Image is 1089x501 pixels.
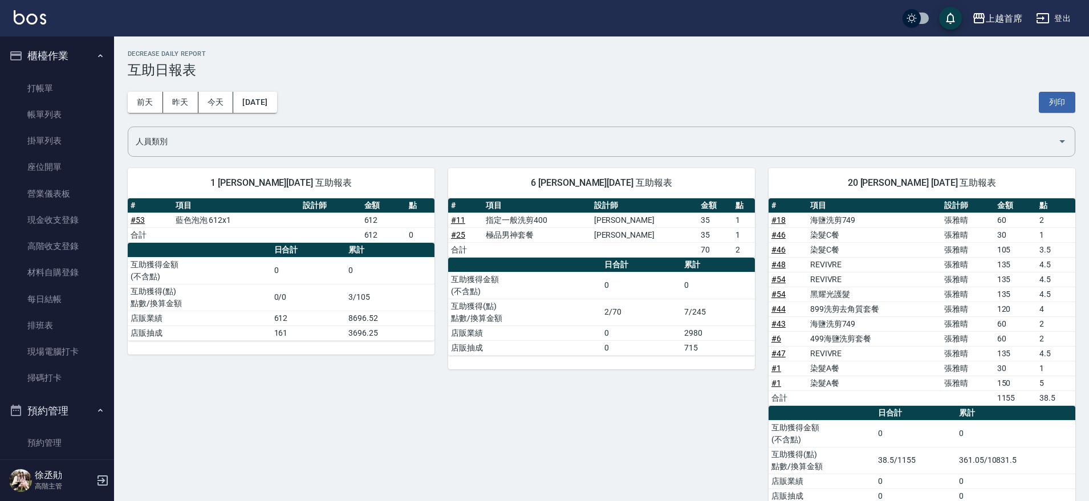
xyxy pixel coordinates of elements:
[681,340,755,355] td: 715
[956,474,1075,488] td: 0
[994,287,1037,302] td: 135
[681,272,755,299] td: 0
[346,311,434,325] td: 8696.52
[807,287,941,302] td: 黑耀光護髮
[782,177,1062,189] span: 20 [PERSON_NAME] [DATE] 互助報表
[994,331,1037,346] td: 60
[591,227,698,242] td: [PERSON_NAME]
[994,257,1037,272] td: 135
[733,227,755,242] td: 1
[771,304,786,313] a: #44
[994,346,1037,361] td: 135
[5,154,109,180] a: 座位開單
[5,286,109,312] a: 每日結帳
[771,334,781,343] a: #6
[602,299,681,325] td: 2/70
[875,406,956,421] th: 日合計
[300,198,361,213] th: 設計師
[807,272,941,287] td: REVIVRE
[128,325,271,340] td: 店販抽成
[769,447,875,474] td: 互助獲得(點) 點數/換算金額
[406,198,434,213] th: 點
[1037,198,1075,213] th: 點
[14,10,46,25] img: Logo
[956,420,1075,447] td: 0
[5,128,109,154] a: 掛單列表
[361,198,407,213] th: 金額
[986,11,1022,26] div: 上越首席
[875,420,956,447] td: 0
[5,41,109,71] button: 櫃檯作業
[769,420,875,447] td: 互助獲得金額 (不含點)
[807,376,941,390] td: 染髮A餐
[9,469,32,492] img: Person
[941,287,994,302] td: 張雅晴
[1031,8,1075,29] button: 登出
[807,361,941,376] td: 染髮A餐
[1037,227,1075,242] td: 1
[173,198,300,213] th: 項目
[1037,376,1075,390] td: 5
[131,215,145,225] a: #53
[591,213,698,227] td: [PERSON_NAME]
[807,257,941,272] td: REVIVRE
[698,213,733,227] td: 35
[1037,316,1075,331] td: 2
[163,92,198,113] button: 昨天
[602,340,681,355] td: 0
[406,227,434,242] td: 0
[483,198,591,213] th: 項目
[807,242,941,257] td: 染髮C餐
[1053,132,1071,150] button: Open
[941,242,994,257] td: 張雅晴
[5,456,109,482] a: 單日預約紀錄
[698,227,733,242] td: 35
[5,430,109,456] a: 預約管理
[941,272,994,287] td: 張雅晴
[771,349,786,358] a: #47
[807,346,941,361] td: REVIVRE
[602,272,681,299] td: 0
[733,213,755,227] td: 1
[346,284,434,311] td: 3/105
[128,92,163,113] button: 前天
[941,316,994,331] td: 張雅晴
[941,227,994,242] td: 張雅晴
[361,227,407,242] td: 612
[769,474,875,488] td: 店販業績
[448,340,602,355] td: 店販抽成
[769,390,807,405] td: 合計
[771,245,786,254] a: #46
[994,242,1037,257] td: 105
[271,243,346,258] th: 日合計
[591,198,698,213] th: 設計師
[5,312,109,339] a: 排班表
[1037,302,1075,316] td: 4
[128,198,173,213] th: #
[133,132,1053,152] input: 人員名稱
[968,7,1027,30] button: 上越首席
[271,284,346,311] td: 0/0
[602,325,681,340] td: 0
[5,396,109,426] button: 預約管理
[448,258,755,356] table: a dense table
[5,339,109,365] a: 現場電腦打卡
[128,243,434,341] table: a dense table
[1037,346,1075,361] td: 4.5
[771,260,786,269] a: #48
[698,242,733,257] td: 70
[5,181,109,207] a: 營業儀表板
[941,198,994,213] th: 設計師
[941,346,994,361] td: 張雅晴
[941,331,994,346] td: 張雅晴
[939,7,962,30] button: save
[771,290,786,299] a: #54
[5,233,109,259] a: 高階收支登錄
[733,242,755,257] td: 2
[128,311,271,325] td: 店販業績
[994,376,1037,390] td: 150
[956,447,1075,474] td: 361.05/10831.5
[1037,361,1075,376] td: 1
[1037,331,1075,346] td: 2
[771,319,786,328] a: #43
